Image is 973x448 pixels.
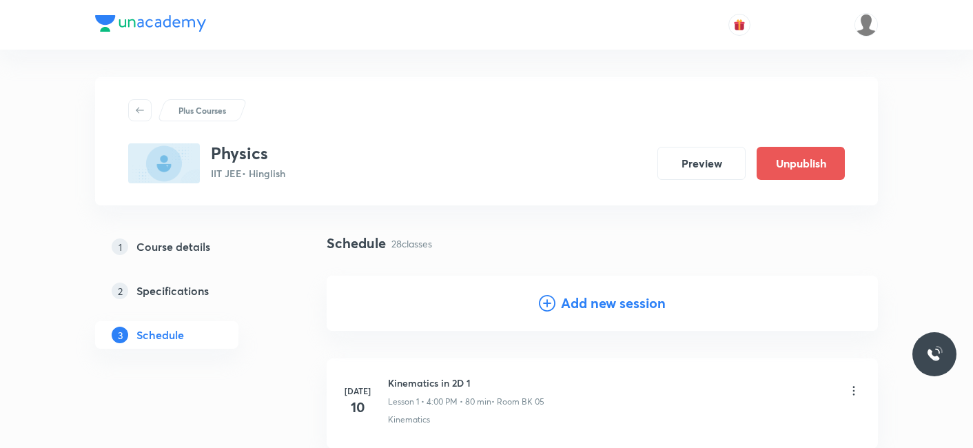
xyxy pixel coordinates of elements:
[388,376,544,390] h6: Kinematics in 2D 1
[95,15,206,35] a: Company Logo
[112,238,128,255] p: 1
[112,283,128,299] p: 2
[657,147,746,180] button: Preview
[561,293,666,314] h4: Add new session
[491,396,544,408] p: • Room BK 05
[327,233,386,254] h4: Schedule
[926,346,943,363] img: ttu
[388,414,430,426] p: Kinematics
[95,277,283,305] a: 2Specifications
[136,283,209,299] h5: Specifications
[854,13,878,37] img: Mukesh Gupta
[95,233,283,261] a: 1Course details
[344,397,371,418] h4: 10
[391,236,432,251] p: 28 classes
[128,143,200,183] img: FFFCCA39-DCEE-45DA-9882-3993AF06D53E_plus.png
[757,147,845,180] button: Unpublish
[95,15,206,32] img: Company Logo
[823,276,878,331] img: Add
[344,385,371,397] h6: [DATE]
[136,327,184,343] h5: Schedule
[211,166,285,181] p: IIT JEE • Hinglish
[728,14,750,36] button: avatar
[388,396,491,408] p: Lesson 1 • 4:00 PM • 80 min
[178,104,226,116] p: Plus Courses
[112,327,128,343] p: 3
[733,19,746,31] img: avatar
[136,238,210,255] h5: Course details
[211,143,285,163] h3: Physics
